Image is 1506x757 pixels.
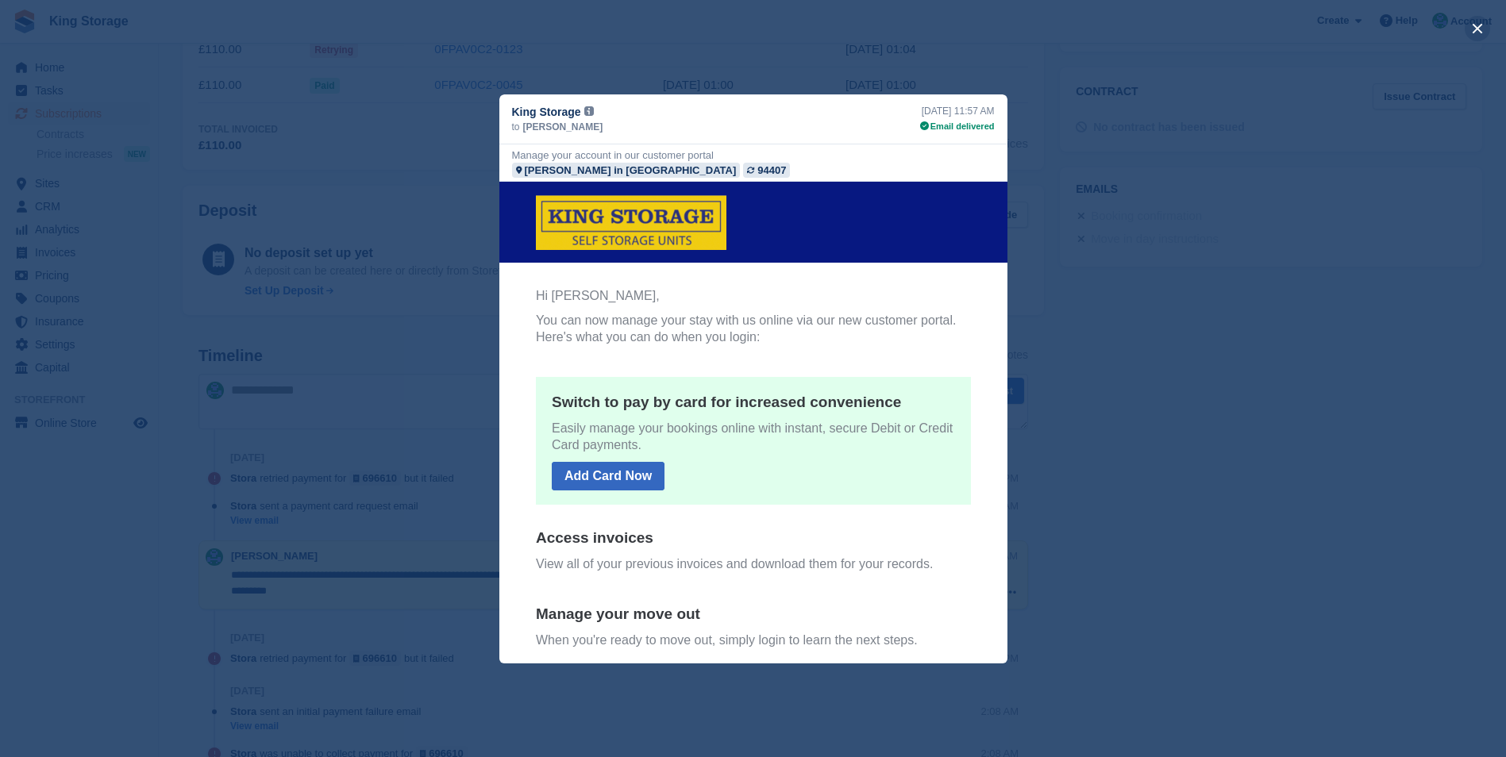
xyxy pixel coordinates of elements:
[757,163,786,178] div: 94407
[743,163,790,178] a: 94407
[52,211,456,231] h5: Switch to pay by card for increased convenience
[37,423,472,443] h5: Manage your move out
[52,280,165,309] a: Add Card Now
[37,375,472,391] p: View all of your previous invoices and download them for your records.
[37,451,472,467] p: When you're ready to move out, simply login to learn the next steps.
[584,106,594,116] img: icon-info-grey-7440780725fd019a000dd9b08b2336e03edf1995a4989e88bcd33f0948082b44.svg
[512,148,714,163] div: Manage your account in our customer portal
[1465,16,1490,41] button: close
[37,13,227,68] img: King Storage Logo
[512,120,520,134] span: to
[37,106,472,123] p: Hi [PERSON_NAME],
[920,120,995,133] div: Email delivered
[512,163,741,178] a: [PERSON_NAME] in [GEOGRAPHIC_DATA]
[523,120,603,134] span: [PERSON_NAME]
[512,104,581,120] span: King Storage
[52,239,456,272] p: Easily manage your bookings online with instant, secure Debit or Credit Card payments.
[920,104,995,118] div: [DATE] 11:57 AM
[525,163,737,178] div: [PERSON_NAME] in [GEOGRAPHIC_DATA]
[37,347,472,367] h5: Access invoices
[37,131,472,164] p: You can now manage your stay with us online via our new customer portal. Here's what you can do w...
